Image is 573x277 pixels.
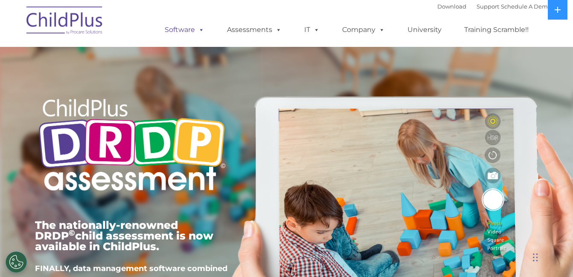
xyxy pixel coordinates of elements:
[433,185,573,277] iframe: Chat Widget
[501,3,551,10] a: Schedule A Demo
[334,21,393,38] a: Company
[35,219,213,253] span: The nationally-renowned DRDP child assessment is now available in ChildPlus.
[35,87,229,205] img: Copyright - DRDP Logo Light
[456,21,537,38] a: Training Scramble!!
[22,0,108,43] img: ChildPlus by Procare Solutions
[437,3,551,10] font: |
[437,3,466,10] a: Download
[218,21,290,38] a: Assessments
[296,21,328,38] a: IT
[69,228,75,238] sup: ©
[6,251,27,273] button: Cookies Settings
[477,3,499,10] a: Support
[156,21,213,38] a: Software
[533,245,538,270] div: Drag
[399,21,450,38] a: University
